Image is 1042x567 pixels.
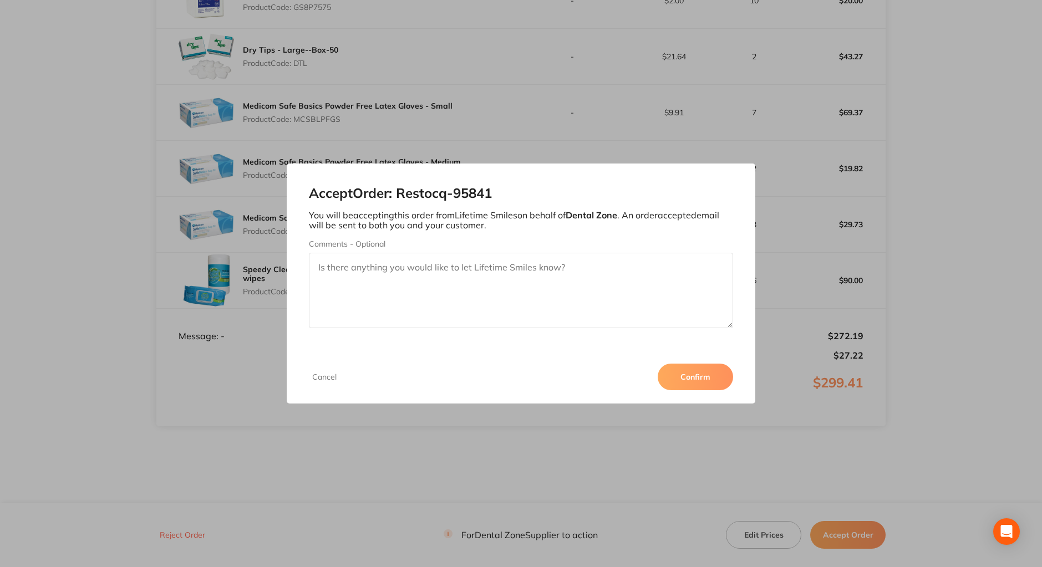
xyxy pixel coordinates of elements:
[309,186,734,201] h2: Accept Order: Restocq- 95841
[566,210,617,221] b: Dental Zone
[993,518,1020,545] div: Open Intercom Messenger
[309,239,734,248] label: Comments - Optional
[309,372,340,382] button: Cancel
[309,210,734,231] p: You will be accepting this order from Lifetime Smiles on behalf of . An order accepted email will...
[658,364,733,390] button: Confirm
